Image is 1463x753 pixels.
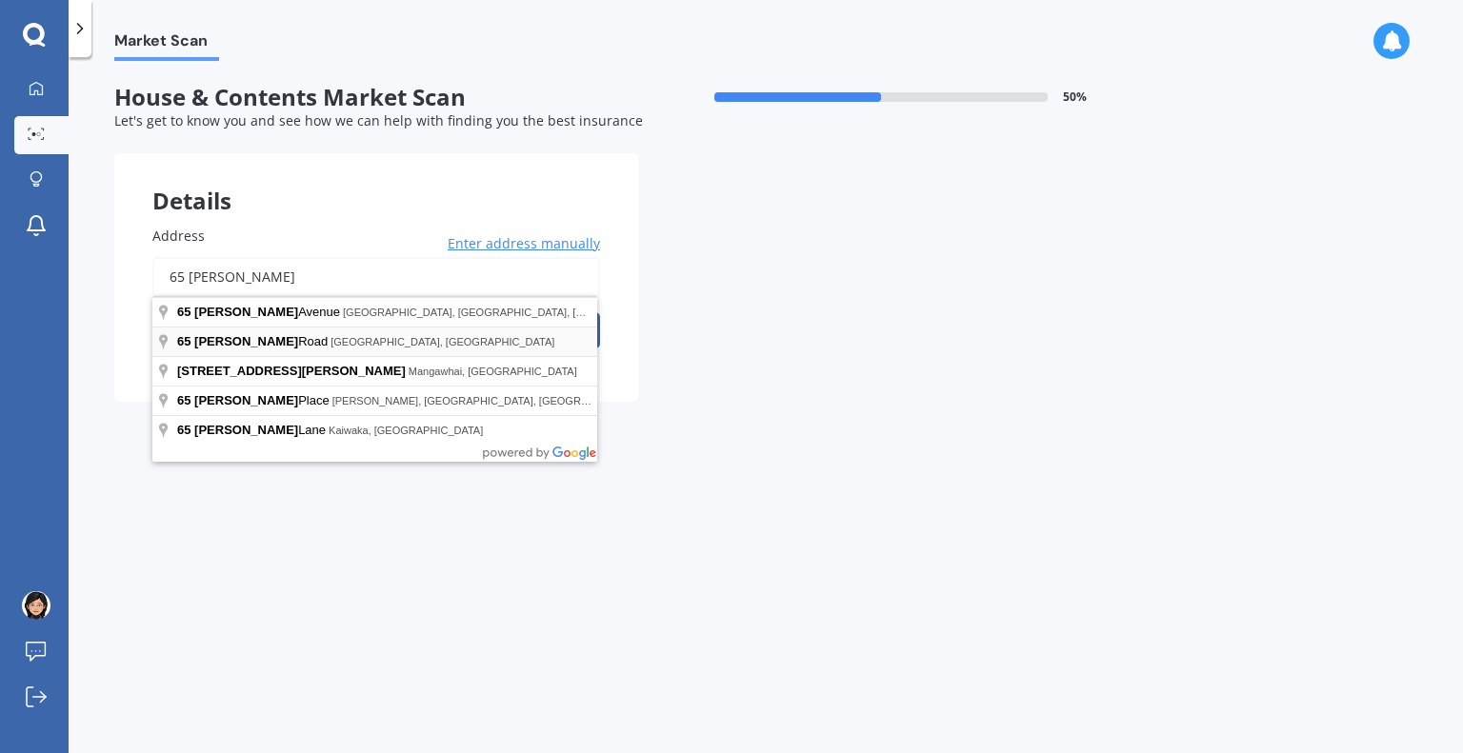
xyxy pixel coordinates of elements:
[177,393,332,407] span: Place
[177,305,343,319] span: Avenue
[152,227,205,245] span: Address
[177,334,190,348] span: 65
[194,334,298,348] span: [PERSON_NAME]
[177,393,298,407] span: 65 [PERSON_NAME]
[1063,90,1087,104] span: 50 %
[177,305,190,319] span: 65
[177,364,406,378] span: [STREET_ADDRESS][PERSON_NAME]
[114,31,219,57] span: Market Scan
[152,257,600,297] input: Enter address
[194,305,298,319] span: [PERSON_NAME]
[332,395,649,406] span: [PERSON_NAME], [GEOGRAPHIC_DATA], [GEOGRAPHIC_DATA]
[114,84,638,111] span: House & Contents Market Scan
[177,334,331,348] span: Road
[448,234,600,253] span: Enter address manually
[22,591,50,620] img: ACg8ocLStmwPaE2eLvFkAKwdEymBdWW9OF9kVaE11iKOvziH3OrR6LE=s96-c
[177,423,298,437] span: 65 [PERSON_NAME]
[343,307,682,318] span: [GEOGRAPHIC_DATA], [GEOGRAPHIC_DATA], [GEOGRAPHIC_DATA]
[409,366,577,377] span: Mangawhai, [GEOGRAPHIC_DATA]
[331,336,554,347] span: [GEOGRAPHIC_DATA], [GEOGRAPHIC_DATA]
[329,425,483,436] span: Kaiwaka, [GEOGRAPHIC_DATA]
[114,111,643,129] span: Let's get to know you and see how we can help with finding you the best insurance
[177,423,329,437] span: Lane
[114,153,638,210] div: Details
